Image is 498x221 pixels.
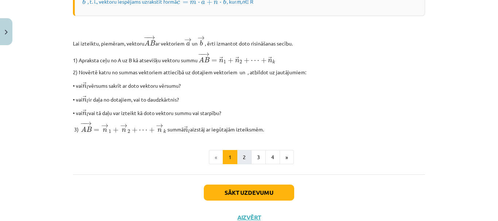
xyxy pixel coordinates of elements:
[5,30,8,35] img: icon-close-lesson-0947bae3869378f0d4975bcd49f059093ad1ed9edebbc8119c70593378902aed.svg
[223,150,237,165] button: 1
[73,94,425,103] p: • vai ir daļa no dotajiem, vai to daudzkārtnis?
[199,57,204,62] span: A
[149,127,155,133] span: +
[188,129,190,133] span: l
[87,113,88,117] span: l
[236,57,239,62] span: →
[122,129,126,132] span: n
[82,122,83,126] span: −
[202,52,210,56] span: →
[211,59,217,62] span: =
[73,150,425,165] nav: Page navigation example
[85,122,92,126] span: →
[73,108,425,117] p: • vai vai tā daļu var izteikt kā doto vektoru summu vai starpību?
[219,57,223,62] span: →
[198,36,205,40] span: →
[201,1,205,4] span: a
[240,60,242,64] span: 2
[156,124,163,128] span: →
[86,127,92,132] span: B
[109,130,111,133] span: 1
[177,1,180,4] span: c
[148,36,155,40] span: →
[219,59,223,63] span: n
[265,150,280,165] button: 4
[237,150,252,165] button: 2
[101,124,109,128] span: →
[200,52,201,56] span: −
[87,86,88,90] span: l
[251,60,259,62] span: ⋯
[83,96,86,101] span: →
[81,126,86,132] span: A
[235,59,240,63] span: n
[235,214,263,221] button: Aizvērt
[83,110,86,115] span: →
[146,36,147,40] span: −
[244,58,249,63] span: +
[190,1,196,4] span: m
[120,124,128,128] span: →
[132,127,137,133] span: +
[94,129,99,132] span: =
[82,98,87,102] span: n
[73,121,425,134] p: 3) ﻿﻿ ​​ summā aizstāj ar iegūtajām izteiksmēm.
[228,58,233,63] span: +
[73,68,425,76] p: 2) Novērtē katru no summas vektoriem attiecībā uz dotajiem vektoriem un , atbildot uz jautājumiem:
[204,57,210,62] span: B
[82,112,87,115] span: n
[200,40,203,46] span: b
[184,126,188,131] span: →
[80,122,86,126] span: −
[251,150,266,165] button: 3
[73,80,425,90] p: • vai vērsums sakrīt ar doto vektoru vērsumu?
[103,129,107,132] span: n
[183,1,188,4] span: =
[87,99,88,103] span: l
[204,185,294,201] button: Sākt uzdevumu
[73,52,425,64] p: 1) Apraksta ceļu no A uz B kā atsevišķu vektoru summu
[82,84,87,88] span: n
[261,58,266,63] span: +
[272,60,275,64] span: k
[163,129,166,133] span: k
[184,129,188,132] span: n
[83,82,86,87] span: →
[268,57,272,62] span: →
[73,35,425,48] p: Lai izteiktu, piemēram, vektoru ar vektoriem un , ērti izmantot doto risināšanas secību.
[139,130,147,132] span: ⋯
[198,52,203,56] span: −
[268,59,272,63] span: n
[223,60,226,64] span: 1
[186,42,190,46] span: a
[113,127,118,133] span: +
[219,2,221,4] span: ⋅
[198,2,200,4] span: ⋅
[144,40,150,46] span: A
[157,129,162,132] span: n
[128,130,130,133] span: 2
[280,150,294,165] button: »
[214,1,218,4] span: n
[144,36,149,40] span: −
[184,38,192,42] span: →
[150,40,155,46] span: B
